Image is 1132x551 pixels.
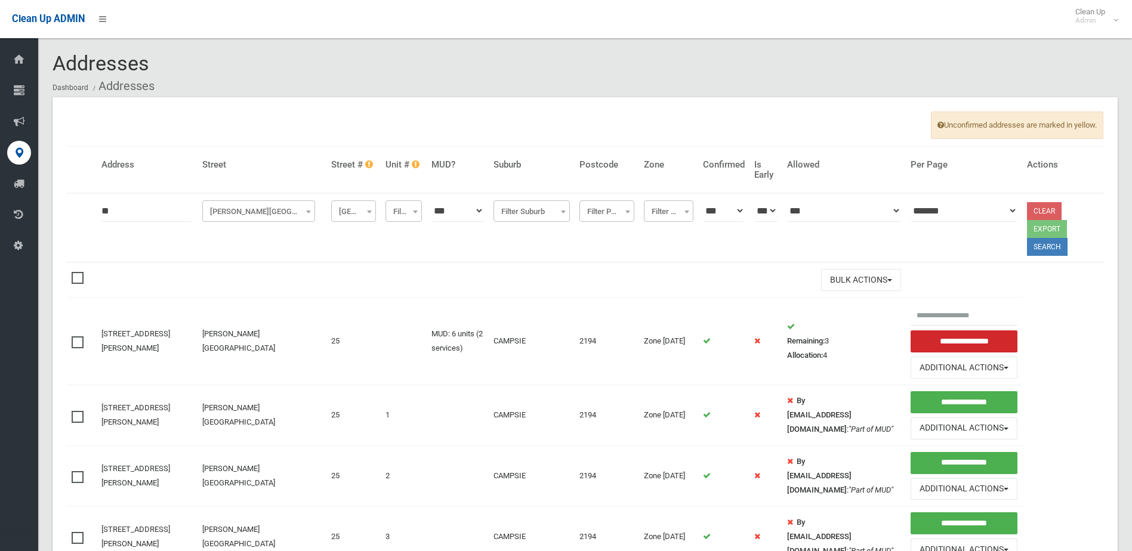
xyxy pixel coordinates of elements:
[911,417,1017,439] button: Additional Actions
[911,160,1017,170] h4: Per Page
[198,445,327,506] td: [PERSON_NAME][GEOGRAPHIC_DATA]
[101,525,170,548] a: [STREET_ADDRESS][PERSON_NAME]
[489,298,575,385] td: CAMPSIE
[12,13,85,24] span: Clean Up ADMIN
[849,485,893,494] em: "Part of MUD"
[385,160,422,170] h4: Unit #
[198,385,327,446] td: [PERSON_NAME][GEOGRAPHIC_DATA]
[575,298,640,385] td: 2194
[787,351,823,360] strong: Allocation:
[334,203,373,220] span: Filter Street #
[911,357,1017,379] button: Additional Actions
[931,112,1103,139] span: Unconfirmed addresses are marked in yellow.
[1027,238,1068,256] button: Search
[381,385,427,446] td: 1
[575,385,640,446] td: 2194
[101,329,170,352] a: [STREET_ADDRESS][PERSON_NAME]
[639,445,698,506] td: Zone [DATE]
[1027,220,1067,238] button: Export
[782,298,906,385] td: 3 4
[101,160,193,170] h4: Address
[644,160,693,170] h4: Zone
[579,160,635,170] h4: Postcode
[53,51,149,75] span: Addresses
[381,445,427,506] td: 2
[427,298,489,385] td: MUD: 6 units (2 services)
[205,203,312,220] span: Gould Street (CAMPSIE)
[326,385,381,446] td: 25
[198,298,327,385] td: [PERSON_NAME][GEOGRAPHIC_DATA]
[579,200,635,222] span: Filter Postcode
[101,403,170,426] a: [STREET_ADDRESS][PERSON_NAME]
[385,200,422,222] span: Filter Unit #
[782,445,906,506] td: :
[493,200,570,222] span: Filter Suburb
[326,445,381,506] td: 25
[1075,16,1105,25] small: Admin
[1027,160,1099,170] h4: Actions
[431,160,484,170] h4: MUD?
[575,445,640,506] td: 2194
[821,269,901,291] button: Bulk Actions
[787,160,901,170] h4: Allowed
[582,203,632,220] span: Filter Postcode
[703,160,745,170] h4: Confirmed
[787,457,852,494] strong: By [EMAIL_ADDRESS][DOMAIN_NAME]
[754,160,777,179] h4: Is Early
[331,160,376,170] h4: Street #
[782,385,906,446] td: :
[493,160,570,170] h4: Suburb
[639,385,698,446] td: Zone [DATE]
[1027,202,1062,220] a: Clear
[787,336,825,345] strong: Remaining:
[849,425,893,434] em: "Part of MUD"
[787,396,852,434] strong: By [EMAIL_ADDRESS][DOMAIN_NAME]
[1069,7,1117,25] span: Clean Up
[911,478,1017,500] button: Additional Actions
[53,83,88,92] a: Dashboard
[326,298,381,385] td: 25
[331,200,376,222] span: Filter Street #
[489,445,575,506] td: CAMPSIE
[202,160,322,170] h4: Street
[90,75,155,97] li: Addresses
[644,200,693,222] span: Filter Zone
[647,203,690,220] span: Filter Zone
[101,464,170,487] a: [STREET_ADDRESS][PERSON_NAME]
[496,203,567,220] span: Filter Suburb
[202,200,315,222] span: Gould Street (CAMPSIE)
[489,385,575,446] td: CAMPSIE
[388,203,419,220] span: Filter Unit #
[639,298,698,385] td: Zone [DATE]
